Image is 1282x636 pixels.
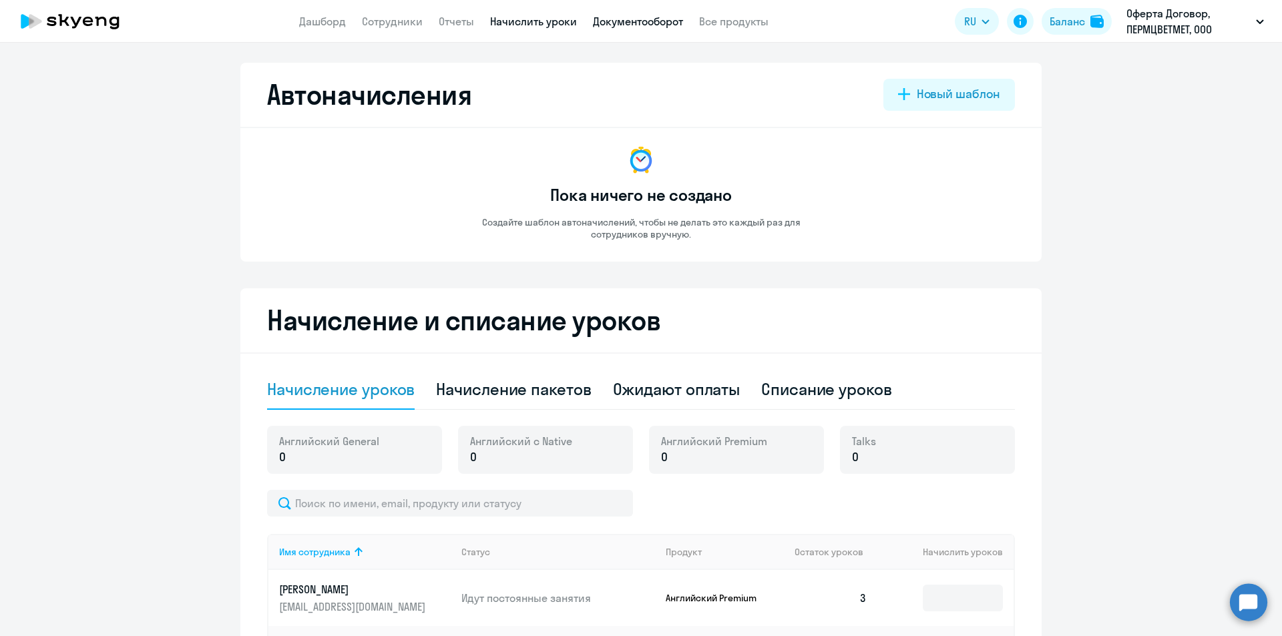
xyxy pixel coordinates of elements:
[470,448,477,466] span: 0
[784,570,877,626] td: 3
[852,434,876,448] span: Talks
[1126,5,1251,37] p: Оферта Договор, ПЕРМЦВЕТМЕТ, ООО
[883,79,1015,111] button: Новый шаблон
[795,546,877,558] div: Остаток уроков
[666,592,766,604] p: Английский Premium
[964,13,976,29] span: RU
[461,591,655,605] p: Идут постоянные занятия
[362,15,423,28] a: Сотрудники
[761,378,892,400] div: Списание уроков
[666,546,785,558] div: Продукт
[279,582,451,614] a: [PERSON_NAME][EMAIL_ADDRESS][DOMAIN_NAME]
[454,216,828,240] p: Создайте шаблон автоначислений, чтобы не делать это каждый раз для сотрудников вручную.
[267,378,415,400] div: Начисление уроков
[625,144,657,176] img: no-data
[279,599,429,614] p: [EMAIL_ADDRESS][DOMAIN_NAME]
[852,448,859,466] span: 0
[279,582,429,597] p: [PERSON_NAME]
[661,434,767,448] span: Английский Premium
[1050,13,1085,29] div: Баланс
[550,184,732,206] h3: Пока ничего не создано
[877,534,1014,570] th: Начислить уроков
[461,546,490,558] div: Статус
[1042,8,1112,35] button: Балансbalance
[613,378,740,400] div: Ожидают оплаты
[1120,5,1271,37] button: Оферта Договор, ПЕРМЦВЕТМЕТ, ООО
[490,15,577,28] a: Начислить уроки
[436,378,591,400] div: Начисление пакетов
[699,15,769,28] a: Все продукты
[439,15,474,28] a: Отчеты
[279,546,451,558] div: Имя сотрудника
[593,15,683,28] a: Документооборот
[461,546,655,558] div: Статус
[917,85,1000,103] div: Новый шаблон
[661,448,668,466] span: 0
[1090,15,1104,28] img: balance
[267,490,633,517] input: Поиск по имени, email, продукту или статусу
[267,304,1015,336] h2: Начисление и списание уроков
[279,546,351,558] div: Имя сотрудника
[279,434,379,448] span: Английский General
[267,79,471,111] h2: Автоначисления
[470,434,572,448] span: Английский с Native
[955,8,999,35] button: RU
[795,546,863,558] span: Остаток уроков
[299,15,346,28] a: Дашборд
[666,546,702,558] div: Продукт
[279,448,286,466] span: 0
